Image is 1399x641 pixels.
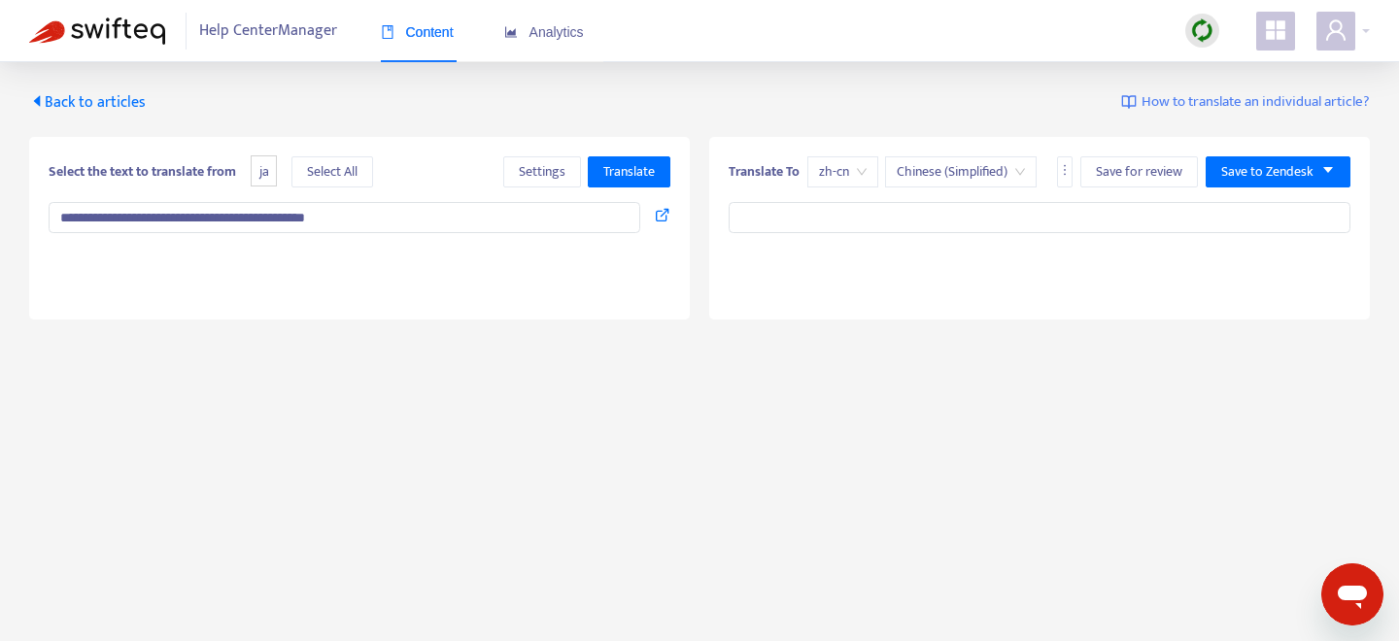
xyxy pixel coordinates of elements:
span: Translate [603,161,655,183]
button: Settings [503,156,581,187]
b: Select the text to translate from [49,160,236,183]
span: Back to articles [29,89,146,116]
iframe: 開啟傳訊視窗按鈕，對話進行中 [1321,563,1383,625]
span: ja [251,155,277,187]
a: How to translate an individual article? [1121,91,1370,114]
span: Save to Zendesk [1221,161,1314,183]
span: book [381,25,394,39]
button: more [1057,156,1073,187]
span: Content [381,24,454,40]
button: Save to Zendeskcaret-down [1206,156,1350,187]
span: How to translate an individual article? [1142,91,1370,114]
span: Settings [519,161,565,183]
span: zh-cn [819,157,867,186]
button: Save for review [1080,156,1198,187]
span: user [1324,18,1348,42]
span: area-chart [504,25,518,39]
span: Select All [307,161,358,183]
span: Help Center Manager [199,13,337,50]
span: Save for review [1096,161,1182,183]
button: Select All [291,156,373,187]
img: Swifteq [29,17,165,45]
img: sync.dc5367851b00ba804db3.png [1190,18,1214,43]
span: Analytics [504,24,584,40]
b: Translate To [729,160,800,183]
span: Chinese (Simplified) [897,157,1025,186]
span: appstore [1264,18,1287,42]
span: caret-down [1321,163,1335,177]
span: more [1058,163,1072,177]
button: Translate [588,156,670,187]
img: image-link [1121,94,1137,110]
span: caret-left [29,93,45,109]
